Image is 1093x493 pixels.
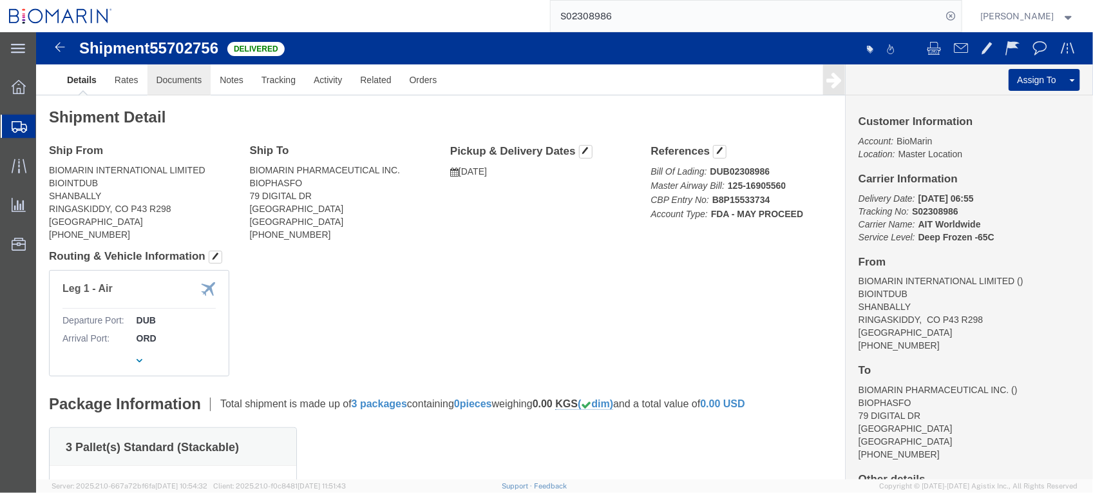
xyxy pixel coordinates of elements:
[534,482,567,490] a: Feedback
[52,482,207,490] span: Server: 2025.21.0-667a72bf6fa
[879,481,1078,492] span: Copyright © [DATE]-[DATE] Agistix Inc., All Rights Reserved
[981,9,1054,23] span: Carrie Lai
[980,8,1076,24] button: [PERSON_NAME]
[551,1,942,32] input: Search for shipment number, reference number
[298,482,346,490] span: [DATE] 11:51:43
[213,482,346,490] span: Client: 2025.21.0-f0c8481
[502,482,534,490] a: Support
[36,32,1093,479] iframe: FS Legacy Container
[155,482,207,490] span: [DATE] 10:54:32
[9,6,112,26] img: logo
